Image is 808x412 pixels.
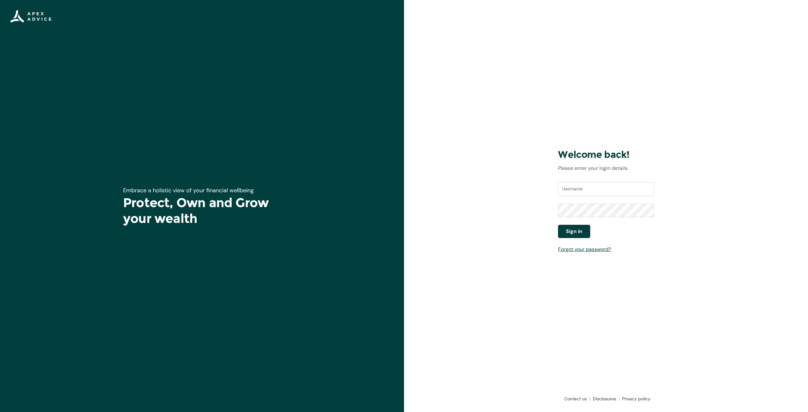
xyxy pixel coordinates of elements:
[558,182,654,196] input: Username
[590,396,620,402] a: Disclosures
[123,195,281,226] h1: Protect, Own and Grow your wealth
[123,187,254,194] span: Embrace a holistic view of your financial wellbeing
[10,10,51,23] img: Apex Advice Group
[562,396,590,402] a: Contact us
[558,164,654,172] p: Please enter your login details.
[558,225,590,238] button: Sign in
[620,396,651,402] a: Privacy policy
[558,149,654,161] h3: Welcome back!
[566,228,582,235] span: Sign in
[558,246,611,253] a: Forgot your password?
